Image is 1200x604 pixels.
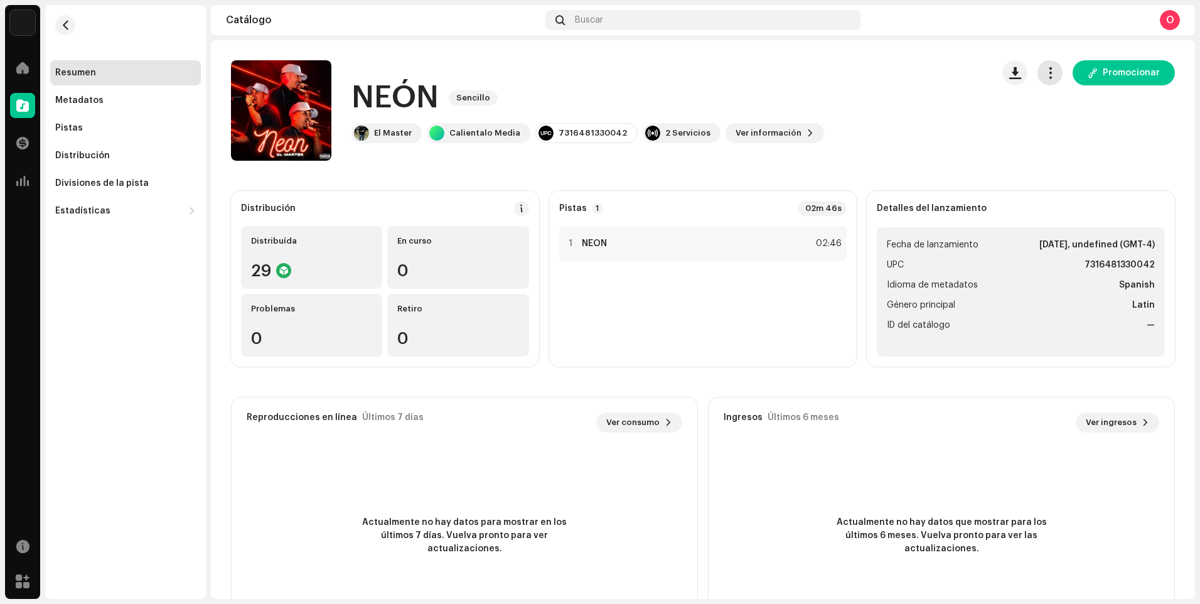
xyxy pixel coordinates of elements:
span: Actualmente no hay datos para mostrar en los últimos 7 días. Vuelva pronto para ver actualizaciones. [351,516,577,556]
div: Metadatos [55,95,104,105]
div: Distribución [241,203,296,213]
div: O [1160,10,1180,30]
img: 4d5a508c-c80f-4d99-b7fb-82554657661d [10,10,35,35]
h1: NEÓN [351,78,439,118]
div: 2 Servicios [665,128,710,138]
div: Últimos 7 días [362,413,424,423]
strong: Spanish [1119,278,1155,293]
div: Problemas [251,304,372,314]
div: Distribución [55,151,110,161]
div: Ingresos [724,413,763,423]
re-m-nav-item: Resumen [50,60,201,85]
span: Fecha de lanzamiento [887,237,978,252]
button: Promocionar [1073,60,1175,85]
span: Buscar [575,15,603,25]
span: ID del catálogo [887,318,950,333]
span: Idioma de metadatos [887,278,978,293]
div: Divisiones de la pista [55,178,149,188]
strong: Detalles del lanzamiento [877,203,987,213]
span: Sencillo [449,90,498,105]
button: Ver información [726,123,824,143]
div: 7316481330042 [559,128,627,138]
re-m-nav-dropdown: Estadísticas [50,198,201,224]
strong: 7316481330042 [1085,257,1155,272]
div: El Master [374,128,412,138]
re-m-nav-item: Pistas [50,116,201,141]
strong: NEÓN [582,239,607,249]
span: Ver información [736,121,801,146]
span: Promocionar [1103,60,1160,85]
button: Ver consumo [596,413,682,433]
div: Reproducciones en línea [247,413,357,423]
span: UPC [887,257,904,272]
span: Género principal [887,298,955,313]
span: Actualmente no hay datos que mostrar para los últimos 6 meses. Vuelva pronto para ver las actuali... [828,516,1054,556]
div: En curso [397,236,518,246]
div: Distribuída [251,236,372,246]
re-m-nav-item: Distribución [50,143,201,168]
div: Catálogo [226,15,540,25]
re-m-nav-item: Divisiones de la pista [50,171,201,196]
strong: Pistas [559,203,587,213]
strong: — [1147,318,1155,333]
div: Pistas [55,123,83,133]
div: Resumen [55,68,96,78]
span: Ver consumo [606,410,660,435]
p-badge: 1 [592,203,603,214]
div: Últimos 6 meses [768,413,839,423]
strong: [DATE], undefined (GMT-4) [1039,237,1155,252]
div: 02:46 [814,236,842,251]
div: Retiro [397,304,518,314]
div: Estadísticas [55,206,110,216]
span: Ver ingresos [1086,410,1137,435]
re-m-nav-item: Metadatos [50,88,201,113]
div: 02m 46s [798,201,847,216]
button: Ver ingresos [1076,413,1159,433]
strong: Latin [1132,298,1155,313]
img: 57a08c1a-67c4-4c37-99ae-ab6237aaa217 [354,126,369,141]
div: Calientalo Media [449,128,520,138]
